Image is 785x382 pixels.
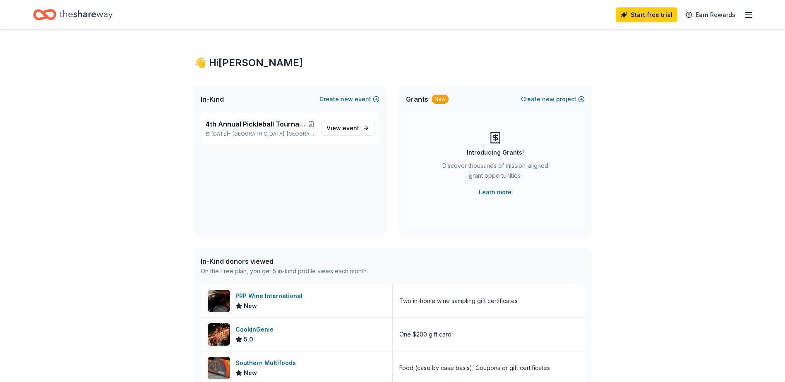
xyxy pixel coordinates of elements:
[439,161,552,184] div: Discover thousands of mission-aligned grant opportunities.
[201,266,368,276] div: On the Free plan, you get 5 in-kind profile views each month.
[399,329,451,339] div: One $200 gift card
[399,363,550,373] div: Food (case by case basis), Coupons or gift certificates
[341,94,353,104] span: new
[244,368,257,378] span: New
[521,94,585,104] button: Createnewproject
[235,358,299,368] div: Southern Multifoods
[406,94,428,104] span: Grants
[206,119,308,129] span: 4th Annual Pickleball Tournament, Online Auction & Raffle with all proceeds to Orlando Health CMN
[432,95,449,104] div: New
[201,256,368,266] div: In-Kind donors viewed
[244,334,253,344] span: 5.0
[235,325,277,334] div: CookinGenie
[235,291,306,301] div: PRP Wine International
[244,301,257,311] span: New
[208,290,230,312] img: Image for PRP Wine International
[321,121,374,136] a: View event
[343,124,359,131] span: event
[616,7,677,22] a: Start free trial
[542,94,555,104] span: new
[194,56,591,69] div: 👋 Hi [PERSON_NAME]
[233,131,314,137] span: [GEOGRAPHIC_DATA], [GEOGRAPHIC_DATA]
[681,7,740,22] a: Earn Rewards
[326,123,359,133] span: View
[33,5,113,24] a: Home
[206,131,314,137] p: [DATE] •
[201,94,224,104] span: In-Kind
[467,148,524,158] div: Introducing Grants!
[479,187,511,197] a: Learn more
[319,94,379,104] button: Createnewevent
[399,296,518,306] div: Two in-home wine sampling gift certificates
[208,357,230,379] img: Image for Southern Multifoods
[208,323,230,346] img: Image for CookinGenie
